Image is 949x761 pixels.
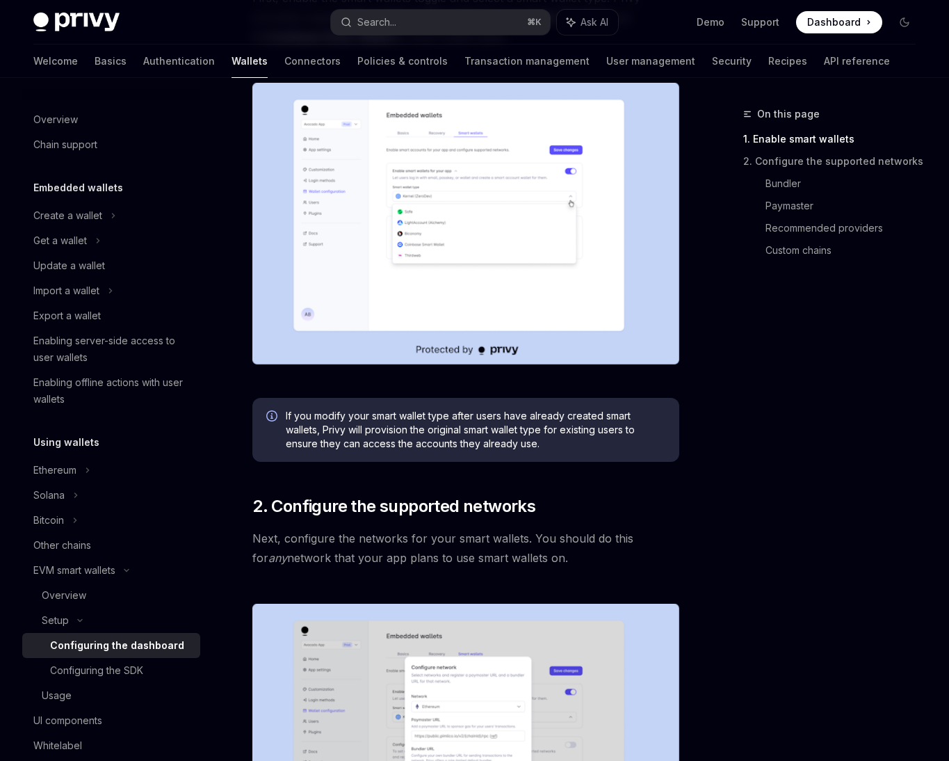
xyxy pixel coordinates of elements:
h5: Using wallets [33,434,99,451]
a: User management [606,45,695,78]
div: Chain support [33,136,97,153]
img: dark logo [33,13,120,32]
button: Ask AI [557,10,618,35]
div: Overview [33,111,78,128]
a: Overview [22,583,200,608]
div: Search... [357,14,396,31]
span: If you modify your smart wallet type after users have already created smart wallets, Privy will p... [286,409,665,451]
a: Enabling server-side access to user wallets [22,328,200,370]
a: Security [712,45,752,78]
a: Basics [95,45,127,78]
a: UI components [22,708,200,733]
a: Usage [22,683,200,708]
span: Ask AI [581,15,608,29]
div: Configuring the dashboard [50,637,184,654]
a: Update a wallet [22,253,200,278]
div: Create a wallet [33,207,102,224]
div: Configuring the SDK [50,662,143,679]
span: Next, configure the networks for your smart wallets. You should do this for network that your app... [252,529,679,568]
h5: Embedded wallets [33,179,123,196]
a: Welcome [33,45,78,78]
div: UI components [33,712,102,729]
div: Usage [42,687,72,704]
svg: Info [266,410,280,424]
div: Export a wallet [33,307,101,324]
div: Import a wallet [33,282,99,299]
a: Transaction management [464,45,590,78]
div: Solana [33,487,65,504]
span: On this page [757,106,820,122]
a: Support [741,15,779,29]
a: Custom chains [765,239,927,262]
em: any [268,551,287,565]
a: Dashboard [796,11,882,33]
a: Bundler [765,173,927,195]
div: EVM smart wallets [33,562,115,579]
a: Recipes [768,45,807,78]
div: Get a wallet [33,232,87,249]
a: Whitelabel [22,733,200,758]
a: Overview [22,107,200,132]
div: Enabling server-side access to user wallets [33,333,192,366]
a: Configuring the SDK [22,658,200,683]
a: Authentication [143,45,215,78]
a: Policies & controls [357,45,448,78]
a: 2. Configure the supported networks [743,150,927,173]
div: Bitcoin [33,512,64,529]
a: Export a wallet [22,303,200,328]
a: Enabling offline actions with user wallets [22,370,200,412]
a: Connectors [284,45,341,78]
a: Recommended providers [765,217,927,239]
a: Paymaster [765,195,927,217]
span: 2. Configure the supported networks [252,495,535,518]
a: Configuring the dashboard [22,633,200,658]
div: Ethereum [33,462,76,479]
a: 1. Enable smart wallets [743,128,927,150]
button: Toggle dark mode [893,11,916,33]
div: Update a wallet [33,257,105,274]
a: API reference [824,45,890,78]
a: Wallets [232,45,268,78]
div: Setup [42,612,69,629]
div: Overview [42,587,86,604]
span: Dashboard [807,15,861,29]
a: Chain support [22,132,200,157]
a: Demo [697,15,724,29]
button: Search...⌘K [331,10,549,35]
img: Sample enable smart wallets [252,83,679,365]
div: Enabling offline actions with user wallets [33,374,192,408]
span: ⌘ K [527,17,542,28]
div: Other chains [33,537,91,554]
div: Whitelabel [33,737,82,754]
a: Other chains [22,533,200,558]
